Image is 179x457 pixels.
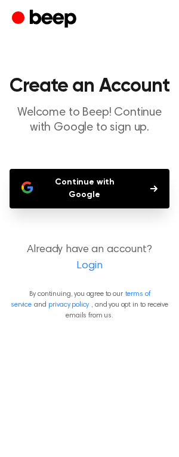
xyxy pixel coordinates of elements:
[10,289,169,321] p: By continuing, you agree to our and , and you opt in to receive emails from us.
[10,169,169,208] button: Continue with Google
[10,242,169,274] p: Already have an account?
[12,8,79,31] a: Beep
[12,258,167,274] a: Login
[48,301,89,308] a: privacy policy
[10,77,169,96] h1: Create an Account
[10,105,169,135] p: Welcome to Beep! Continue with Google to sign up.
